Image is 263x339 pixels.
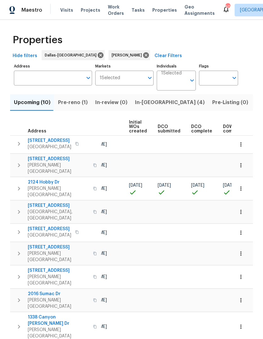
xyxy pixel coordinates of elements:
[135,98,205,107] span: In-[GEOGRAPHIC_DATA] (4)
[129,120,147,133] span: Initial WOs created
[158,183,171,188] span: [DATE]
[223,125,244,133] span: D0W complete
[28,185,89,198] span: [PERSON_NAME][GEOGRAPHIC_DATA]
[188,76,196,85] button: Open
[42,50,105,60] div: Dallas-[GEOGRAPHIC_DATA]
[10,50,40,62] button: Hide filters
[191,125,212,133] span: DCO complete
[45,52,99,58] span: Dallas-[GEOGRAPHIC_DATA]
[225,4,230,10] div: 50
[14,64,92,68] label: Address
[131,8,145,12] span: Tasks
[28,226,71,232] span: [STREET_ADDRESS]
[100,75,120,81] span: 1 Selected
[161,71,182,76] span: 1 Selected
[158,125,180,133] span: DCO submitted
[28,314,89,327] span: 1338 Canyon [PERSON_NAME] Dr
[28,274,89,286] span: [PERSON_NAME][GEOGRAPHIC_DATA]
[108,4,124,16] span: Work Orders
[184,4,215,16] span: Geo Assignments
[28,209,89,221] span: [GEOGRAPHIC_DATA], [GEOGRAPHIC_DATA]
[28,291,89,297] span: 2016 Sumac Dr
[199,64,238,68] label: Flags
[108,50,150,60] div: [PERSON_NAME]
[95,98,127,107] span: In-review (0)
[28,297,89,310] span: [PERSON_NAME][GEOGRAPHIC_DATA]
[28,162,89,175] span: [PERSON_NAME][GEOGRAPHIC_DATA]
[21,7,42,13] span: Maestro
[60,7,73,13] span: Visits
[28,244,89,250] span: [STREET_ADDRESS]
[191,183,204,188] span: [DATE]
[13,37,62,43] span: Properties
[58,98,88,107] span: Pre-reno (1)
[84,73,93,82] button: Open
[28,144,71,150] span: [GEOGRAPHIC_DATA]
[230,73,239,82] button: Open
[14,98,50,107] span: Upcoming (10)
[28,129,46,133] span: Address
[95,64,154,68] label: Markets
[223,183,236,188] span: [DATE]
[81,7,100,13] span: Projects
[28,179,89,185] span: 2124 Hobby Dr
[28,267,89,274] span: [STREET_ADDRESS]
[157,64,196,68] label: Individuals
[28,137,71,144] span: [STREET_ADDRESS]
[28,156,89,162] span: [STREET_ADDRESS]
[129,183,142,188] span: [DATE]
[152,7,177,13] span: Properties
[28,232,71,238] span: [GEOGRAPHIC_DATA]
[145,73,154,82] button: Open
[28,250,89,263] span: [PERSON_NAME][GEOGRAPHIC_DATA]
[152,50,184,62] button: Clear Filters
[28,202,89,209] span: [STREET_ADDRESS]
[155,52,182,60] span: Clear Filters
[112,52,144,58] span: [PERSON_NAME]
[13,52,37,60] span: Hide filters
[212,98,248,107] span: Pre-Listing (0)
